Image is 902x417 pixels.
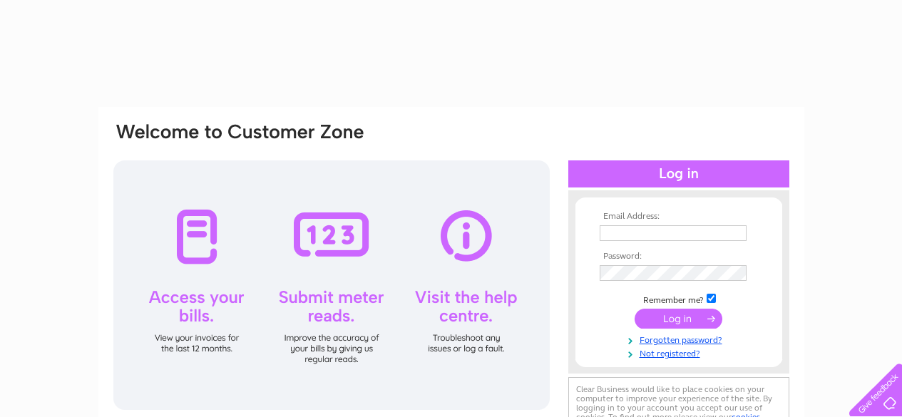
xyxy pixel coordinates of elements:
th: Email Address: [596,212,762,222]
a: Forgotten password? [600,332,762,346]
th: Password: [596,252,762,262]
a: Not registered? [600,346,762,359]
td: Remember me? [596,292,762,306]
input: Submit [635,309,722,329]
